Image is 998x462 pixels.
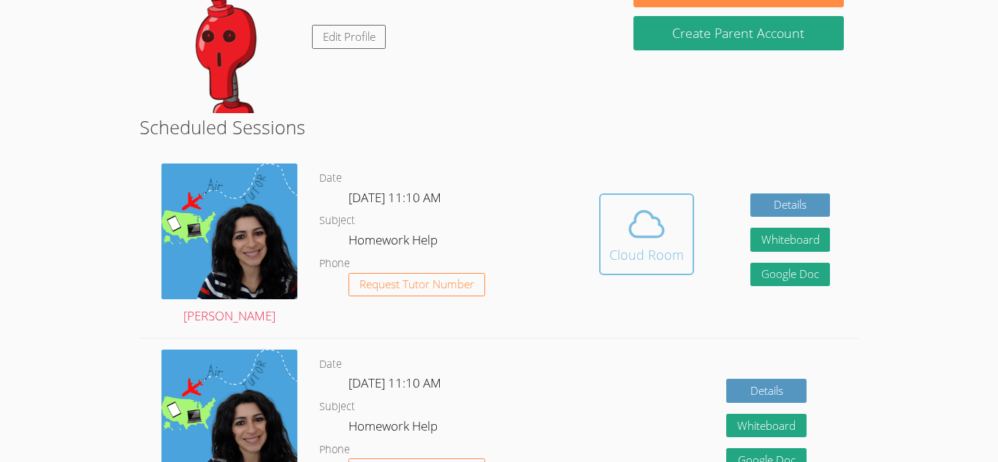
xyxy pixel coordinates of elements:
img: air%20tutor%20avatar.png [161,163,297,299]
dd: Homework Help [348,416,441,441]
span: Request Tutor Number [359,279,474,290]
dt: Date [319,169,342,188]
span: [DATE] 11:10 AM [348,374,441,391]
a: Details [726,379,807,403]
dd: Homework Help [348,230,441,255]
a: Details [750,193,831,217]
button: Whiteboard [750,228,831,252]
button: Cloud Room [599,193,694,275]
div: Cloud Room [609,245,684,265]
button: Whiteboard [726,414,807,438]
button: Request Tutor Number [348,273,485,297]
a: [PERSON_NAME] [161,163,297,327]
dt: Subject [319,398,355,416]
dt: Phone [319,441,350,459]
a: Edit Profile [312,25,386,49]
button: Create Parent Account [633,16,844,50]
dt: Phone [319,255,350,273]
dt: Subject [319,212,355,230]
dt: Date [319,355,342,374]
h2: Scheduled Sessions [140,113,858,141]
span: [DATE] 11:10 AM [348,189,441,206]
a: Google Doc [750,263,831,287]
